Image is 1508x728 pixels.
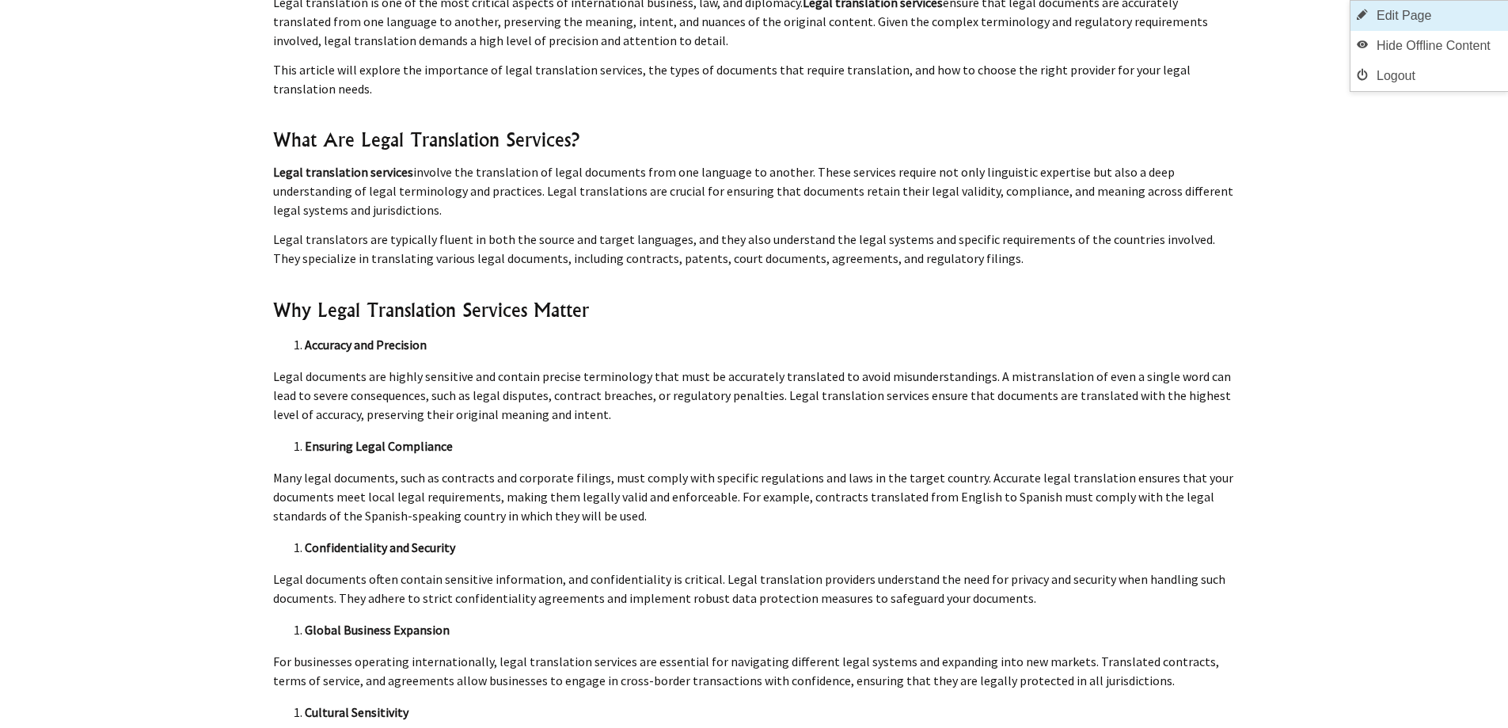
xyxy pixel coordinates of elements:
[305,704,408,720] strong: Cultural Sensitivity
[1350,1,1508,31] a: Edit Page
[273,570,1236,608] p: Legal documents often contain sensitive information, and confidentiality is critical. Legal trans...
[273,164,413,180] strong: Legal translation services
[273,468,1236,525] p: Many legal documents, such as contracts and corporate filings, must comply with specific regulati...
[305,337,427,353] strong: Accuracy and Precision
[305,622,450,638] strong: Global Business Expansion
[273,297,1236,322] h3: Why Legal Translation Services Matter
[305,539,455,555] strong: Confidentiality and Security
[1350,31,1508,61] a: Hide Offline Content
[1350,61,1508,91] a: Logout
[273,127,1236,152] h3: What Are Legal Translation Services?
[273,230,1236,268] p: Legal translators are typically fluent in both the source and target languages, and they also und...
[273,60,1236,98] p: This article will explore the importance of legal translation services, the types of documents th...
[273,367,1236,424] p: Legal documents are highly sensitive and contain precise terminology that must be accurately tran...
[273,652,1236,690] p: For businesses operating internationally, legal translation services are essential for navigating...
[305,438,453,454] strong: Ensuring Legal Compliance
[273,162,1236,219] p: involve the translation of legal documents from one language to another. These services require n...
